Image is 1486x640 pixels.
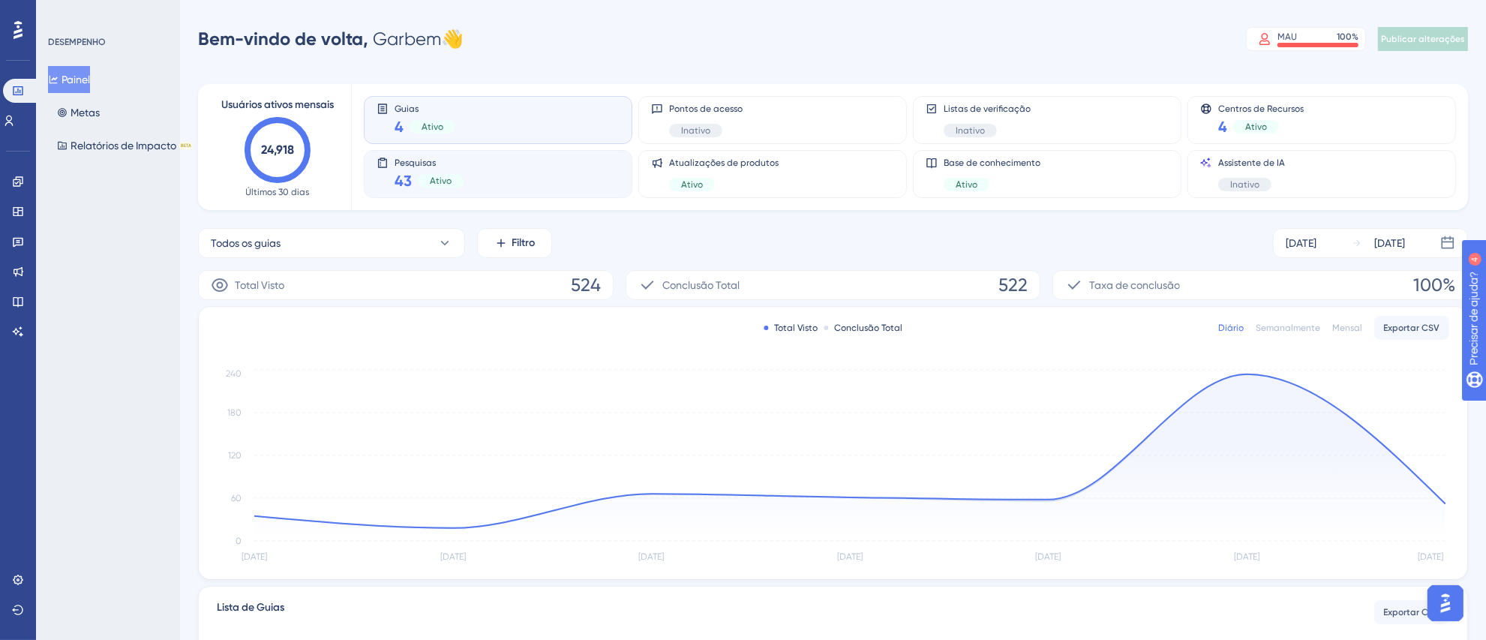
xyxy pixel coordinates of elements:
[1218,323,1244,333] font: Diário
[681,125,710,136] font: Inativo
[235,279,284,291] font: Total Visto
[441,29,464,50] font: 👋
[1374,316,1449,340] button: Exportar CSV
[62,74,90,86] font: Painel
[35,7,129,18] font: Precisar de ajuda?
[48,66,90,93] button: Painel
[236,536,242,546] tspan: 0
[246,187,310,197] font: Últimos 30 dias
[571,275,601,296] font: 524
[226,368,242,379] tspan: 240
[227,407,242,418] tspan: 180
[1378,27,1468,51] button: Publicar alterações
[1374,600,1449,624] button: Exportar CSV
[261,143,294,157] text: 24,918
[231,493,242,503] tspan: 60
[211,237,281,249] font: Todos os guias
[1413,275,1455,296] font: 100%
[956,179,977,190] font: Ativo
[48,37,106,47] font: DESEMPENHO
[1218,118,1227,136] font: 4
[228,450,242,461] tspan: 120
[217,601,284,614] font: Lista de Guias
[638,552,664,563] tspan: [DATE]
[956,125,985,136] font: Inativo
[1089,279,1180,291] font: Taxa de conclusão
[944,158,1040,168] font: Base de conhecimento
[1245,122,1267,132] font: Ativo
[430,176,452,186] font: Ativo
[669,104,743,114] font: Pontos de acesso
[48,132,202,159] button: Relatórios de ImpactoBETA
[422,122,443,132] font: Ativo
[242,552,267,563] tspan: [DATE]
[1337,32,1352,42] font: 100
[998,275,1028,296] font: 522
[1218,158,1285,168] font: Assistente de IA
[395,118,404,136] font: 4
[1374,237,1405,249] font: [DATE]
[1384,323,1440,333] font: Exportar CSV
[181,143,191,148] font: BETA
[669,158,779,168] font: Atualizações de produtos
[1234,552,1259,563] tspan: [DATE]
[662,279,740,291] font: Conclusão Total
[48,99,109,126] button: Metas
[395,172,412,190] font: 43
[198,228,465,258] button: Todos os guias
[440,552,466,563] tspan: [DATE]
[837,552,863,563] tspan: [DATE]
[198,28,368,50] font: Bem-vindo de volta,
[71,140,176,152] font: Relatórios de Impacto
[1418,552,1443,563] tspan: [DATE]
[1381,34,1465,44] font: Publicar alterações
[1277,32,1297,42] font: MAU
[512,236,536,249] font: Filtro
[834,323,902,333] font: Conclusão Total
[1036,552,1061,563] tspan: [DATE]
[944,104,1031,114] font: Listas de verificação
[774,323,818,333] font: Total Visto
[1286,237,1316,249] font: [DATE]
[681,179,703,190] font: Ativo
[1332,323,1362,333] font: Mensal
[1230,179,1259,190] font: Inativo
[1218,104,1304,114] font: Centros de Recursos
[1384,607,1440,617] font: Exportar CSV
[140,9,144,17] font: 4
[1423,581,1468,626] iframe: Iniciador do Assistente de IA do UserGuiding
[71,107,100,119] font: Metas
[477,228,552,258] button: Filtro
[395,104,419,114] font: Guias
[1256,323,1320,333] font: Semanalmente
[373,29,441,50] font: Garbem
[1352,32,1358,42] font: %
[395,158,436,168] font: Pesquisas
[221,98,334,111] font: Usuários ativos mensais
